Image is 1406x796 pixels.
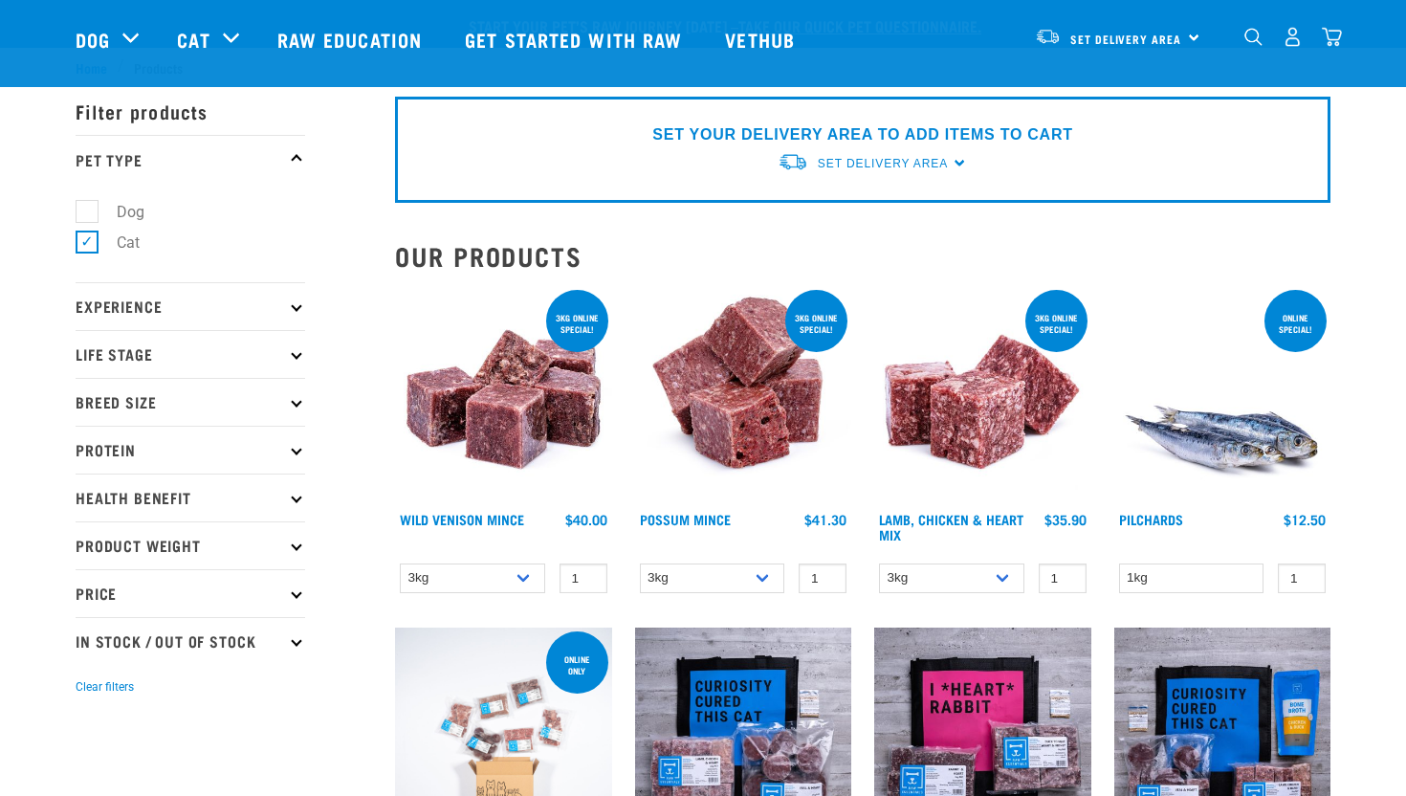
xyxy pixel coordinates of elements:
input: 1 [799,564,846,593]
div: 3kg online special! [1025,303,1087,343]
input: 1 [1278,564,1326,593]
a: Vethub [706,1,819,77]
span: Set Delivery Area [1070,35,1181,42]
input: 1 [560,564,607,593]
label: Cat [86,231,147,254]
div: ONLINE ONLY [546,645,608,685]
img: van-moving.png [778,152,808,172]
input: 1 [1039,564,1087,593]
h2: Our Products [395,241,1330,271]
p: Experience [76,282,305,330]
p: Health Benefit [76,474,305,521]
p: In Stock / Out Of Stock [76,617,305,665]
a: Wild Venison Mince [400,516,524,522]
img: user.png [1283,27,1303,47]
p: Pet Type [76,135,305,183]
div: $41.30 [804,512,846,527]
p: Breed Size [76,378,305,426]
a: Pilchards [1119,516,1183,522]
p: Protein [76,426,305,474]
p: Product Weight [76,521,305,569]
img: van-moving.png [1035,28,1061,45]
img: 1102 Possum Mince 01 [635,286,852,503]
p: SET YOUR DELIVERY AREA TO ADD ITEMS TO CART [652,123,1072,146]
p: Life Stage [76,330,305,378]
img: Four Whole Pilchards [1114,286,1331,503]
div: $40.00 [565,512,607,527]
a: Lamb, Chicken & Heart Mix [879,516,1023,538]
div: $12.50 [1284,512,1326,527]
img: home-icon@2x.png [1322,27,1342,47]
p: Filter products [76,87,305,135]
img: home-icon-1@2x.png [1244,28,1263,46]
label: Dog [86,200,152,224]
img: Pile Of Cubed Wild Venison Mince For Pets [395,286,612,503]
a: Possum Mince [640,516,731,522]
a: Get started with Raw [446,1,706,77]
a: Cat [177,25,209,54]
a: Dog [76,25,110,54]
div: 3kg online special! [546,303,608,343]
a: Raw Education [258,1,446,77]
button: Clear filters [76,678,134,696]
div: 3kg online special! [785,303,847,343]
p: Price [76,569,305,617]
div: $35.90 [1044,512,1087,527]
span: Set Delivery Area [818,157,948,170]
div: ONLINE SPECIAL! [1264,303,1327,343]
img: 1124 Lamb Chicken Heart Mix 01 [874,286,1091,503]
